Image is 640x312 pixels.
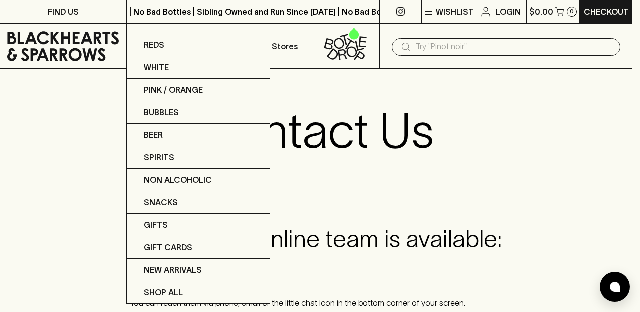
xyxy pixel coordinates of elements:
a: White [127,56,270,79]
a: Snacks [127,191,270,214]
p: Reds [144,39,164,51]
p: Gift Cards [144,241,192,253]
a: Gifts [127,214,270,236]
p: Gifts [144,219,168,231]
a: SHOP ALL [127,281,270,303]
a: Bubbles [127,101,270,124]
a: New Arrivals [127,259,270,281]
p: Pink / Orange [144,84,203,96]
a: Pink / Orange [127,79,270,101]
p: SHOP ALL [144,286,183,298]
p: Spirits [144,151,174,163]
p: Snacks [144,196,178,208]
a: Non Alcoholic [127,169,270,191]
a: Beer [127,124,270,146]
p: Beer [144,129,163,141]
a: Reds [127,34,270,56]
p: Non Alcoholic [144,174,212,186]
p: White [144,61,169,73]
p: New Arrivals [144,264,202,276]
a: Gift Cards [127,236,270,259]
a: Spirits [127,146,270,169]
p: Bubbles [144,106,179,118]
img: bubble-icon [610,282,620,292]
